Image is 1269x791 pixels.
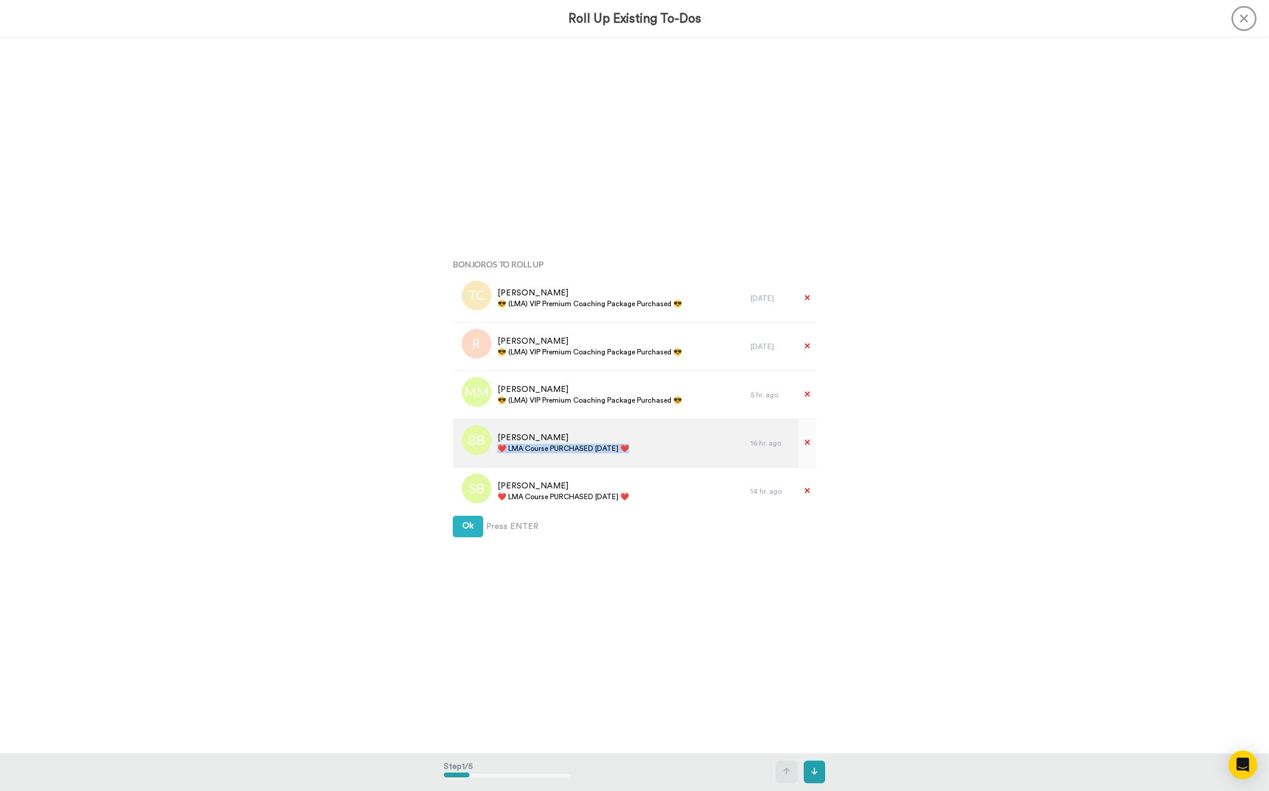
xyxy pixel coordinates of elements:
div: [DATE] [751,342,792,351]
img: tc.png [462,281,492,310]
div: Step 1 / 5 [444,755,571,789]
img: sb.png [462,474,492,503]
div: [DATE] [751,294,792,303]
span: ❤️️ LMA Course PURCHASED [DATE] ❤️️ [497,492,629,502]
span: Ok [462,522,474,530]
span: [PERSON_NAME] [497,384,682,395]
div: 16 hr. ago [751,438,792,448]
h3: Roll Up Existing To-Dos [568,12,701,26]
button: Ok [453,516,483,537]
div: 14 hr. ago [751,487,792,496]
div: Open Intercom Messenger [1228,750,1257,779]
h4: Bonjoros To Roll Up [453,260,816,269]
span: [PERSON_NAME] [497,335,682,347]
span: ❤️️ LMA Course PURCHASED [DATE] ❤️️ [497,444,629,453]
span: 😎 (LMA) VIP Premium Coaching Package Purchased 😎 [497,347,682,357]
span: 😎 (LMA) VIP Premium Coaching Package Purchased 😎 [497,395,682,405]
span: 😎 (LMA) VIP Premium Coaching Package Purchased 😎 [497,299,682,309]
div: 5 hr. ago [751,390,792,400]
span: [PERSON_NAME] [497,480,629,492]
img: bb.png [462,425,492,455]
img: mm.png [462,377,492,407]
span: Press ENTER [486,521,539,532]
img: r.png [462,329,492,359]
span: [PERSON_NAME] [497,432,629,444]
span: [PERSON_NAME] [497,287,682,299]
